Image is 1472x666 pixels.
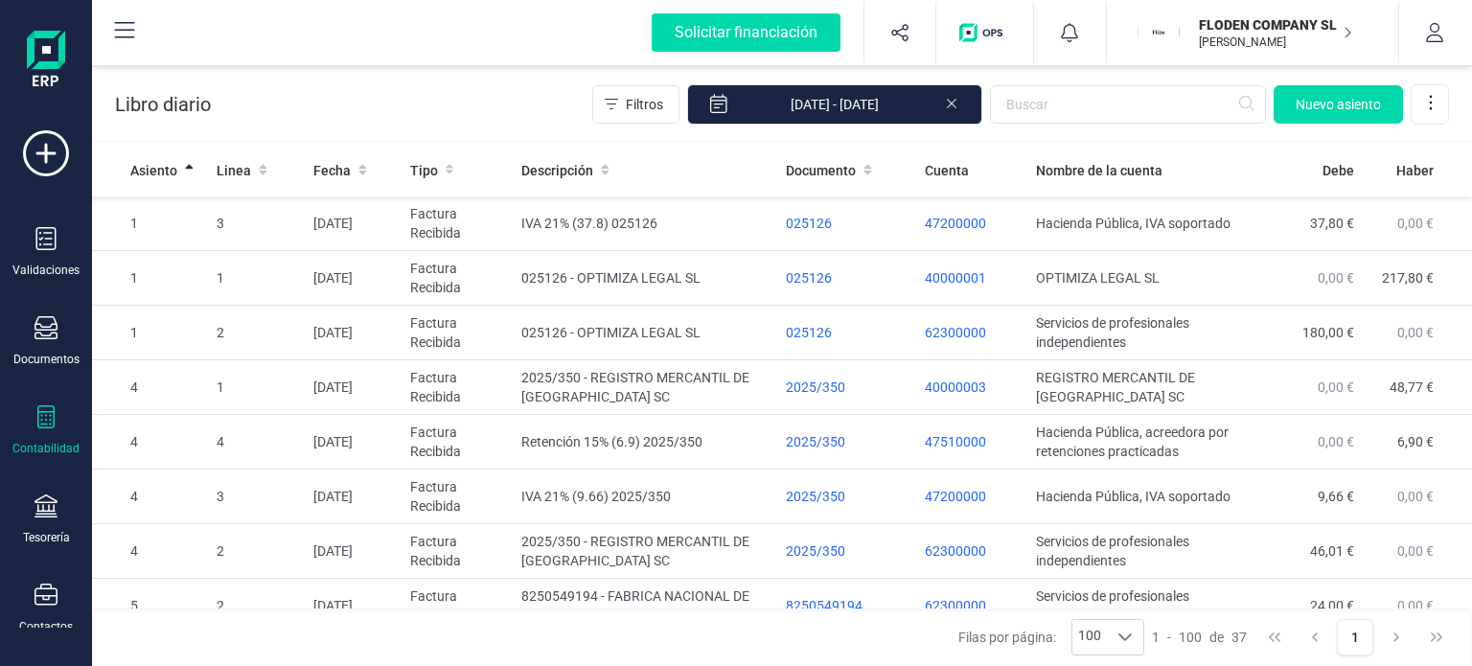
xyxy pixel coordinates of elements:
span: 180,00 € [1302,325,1354,340]
td: OPTIMIZA LEGAL SL [1028,251,1265,306]
td: Factura Recibida [402,306,514,360]
div: Contactos [19,619,73,634]
div: Filas por página: [958,619,1144,655]
span: 0,00 € [1318,434,1354,449]
div: Contabilidad [12,441,80,456]
span: Debe [1322,161,1354,180]
td: 1 [209,251,306,306]
div: - [1152,628,1247,647]
p: 40000003 [925,378,1021,397]
td: 025126 - OPTIMIZA LEGAL SL [514,251,778,306]
span: Cuenta [925,161,969,180]
td: 4 [92,360,209,415]
td: 8250549194 - FABRICA NACIONAL DE MONEDA Y TIMBRE [514,579,778,633]
td: [DATE] [306,360,402,415]
td: 2025/350 - REGISTRO MERCANTIL DE [GEOGRAPHIC_DATA] SC [514,360,778,415]
img: Logo Finanedi [27,31,65,92]
td: Factura Recibida [402,524,514,579]
span: Linea [217,161,251,180]
p: 62300000 [925,323,1021,342]
td: Factura Recibida [402,251,514,306]
button: First Page [1256,619,1293,655]
td: 4 [92,524,209,579]
div: 2025/350 [786,541,909,561]
span: 0,00 € [1318,379,1354,395]
div: Tesorería [23,530,70,545]
td: 2 [209,524,306,579]
button: Filtros [592,85,679,124]
button: Logo de OPS [948,2,1022,63]
button: Nuevo asiento [1274,85,1403,124]
span: 46,01 € [1310,543,1354,559]
div: 8250549194 [786,596,909,615]
span: 24,00 € [1310,598,1354,613]
span: Filtros [626,95,663,114]
span: 9,66 € [1318,489,1354,504]
span: Nombre de la cuenta [1036,161,1162,180]
p: [PERSON_NAME] [1199,34,1352,50]
button: Next Page [1378,619,1414,655]
td: 025126 - OPTIMIZA LEGAL SL [514,306,778,360]
td: Hacienda Pública, acreedora por retenciones practicadas [1028,415,1265,470]
td: 3 [209,470,306,524]
td: Servicios de profesionales independientes [1028,306,1265,360]
span: Descripción [521,161,593,180]
p: 47510000 [925,432,1021,451]
td: Factura Recibida [402,470,514,524]
td: 1 [209,360,306,415]
p: 62300000 [925,541,1021,561]
span: 6,90 € [1397,434,1434,449]
td: 4 [209,415,306,470]
span: Fecha [313,161,351,180]
span: 0,00 € [1397,543,1434,559]
td: Hacienda Pública, IVA soportado [1028,470,1265,524]
span: 48,77 € [1390,379,1434,395]
td: 3 [209,196,306,251]
span: 1 [1152,628,1160,647]
span: Haber [1396,161,1434,180]
td: 4 [92,415,209,470]
td: 4 [92,470,209,524]
td: 2 [209,579,306,633]
div: Solicitar financiación [652,13,840,52]
div: 025126 [786,214,909,233]
td: [DATE] [306,470,402,524]
span: Tipo [410,161,438,180]
td: Retención 15% (6.9) 2025/350 [514,415,778,470]
td: IVA 21% (9.66) 2025/350 [514,470,778,524]
td: Factura Recibida [402,579,514,633]
span: 0,00 € [1397,325,1434,340]
td: [DATE] [306,251,402,306]
span: 37 [1231,628,1247,647]
td: 1 [92,306,209,360]
span: 0,00 € [1397,598,1434,613]
td: Servicios de profesionales independientes [1028,579,1265,633]
span: 0,00 € [1318,270,1354,286]
span: 0,00 € [1397,216,1434,231]
td: 2 [209,306,306,360]
span: 37,80 € [1310,216,1354,231]
img: FL [1138,11,1180,54]
div: 025126 [786,323,909,342]
td: REGISTRO MERCANTIL DE [GEOGRAPHIC_DATA] SC [1028,360,1265,415]
td: 5 [92,579,209,633]
td: Factura Recibida [402,415,514,470]
td: 1 [92,196,209,251]
p: FLODEN COMPANY SL [1199,15,1352,34]
td: [DATE] [306,579,402,633]
td: [DATE] [306,196,402,251]
td: Factura Recibida [402,360,514,415]
img: Logo de OPS [959,23,1010,42]
button: FLFLODEN COMPANY SL[PERSON_NAME] [1130,2,1375,63]
span: Nuevo asiento [1296,95,1381,114]
button: Page 1 [1337,619,1373,655]
p: 47200000 [925,487,1021,506]
span: 100 [1179,628,1202,647]
td: Servicios de profesionales independientes [1028,524,1265,579]
div: 2025/350 [786,432,909,451]
span: de [1209,628,1224,647]
button: Solicitar financiación [629,2,863,63]
div: 025126 [786,268,909,287]
button: Last Page [1418,619,1455,655]
p: 40000001 [925,268,1021,287]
